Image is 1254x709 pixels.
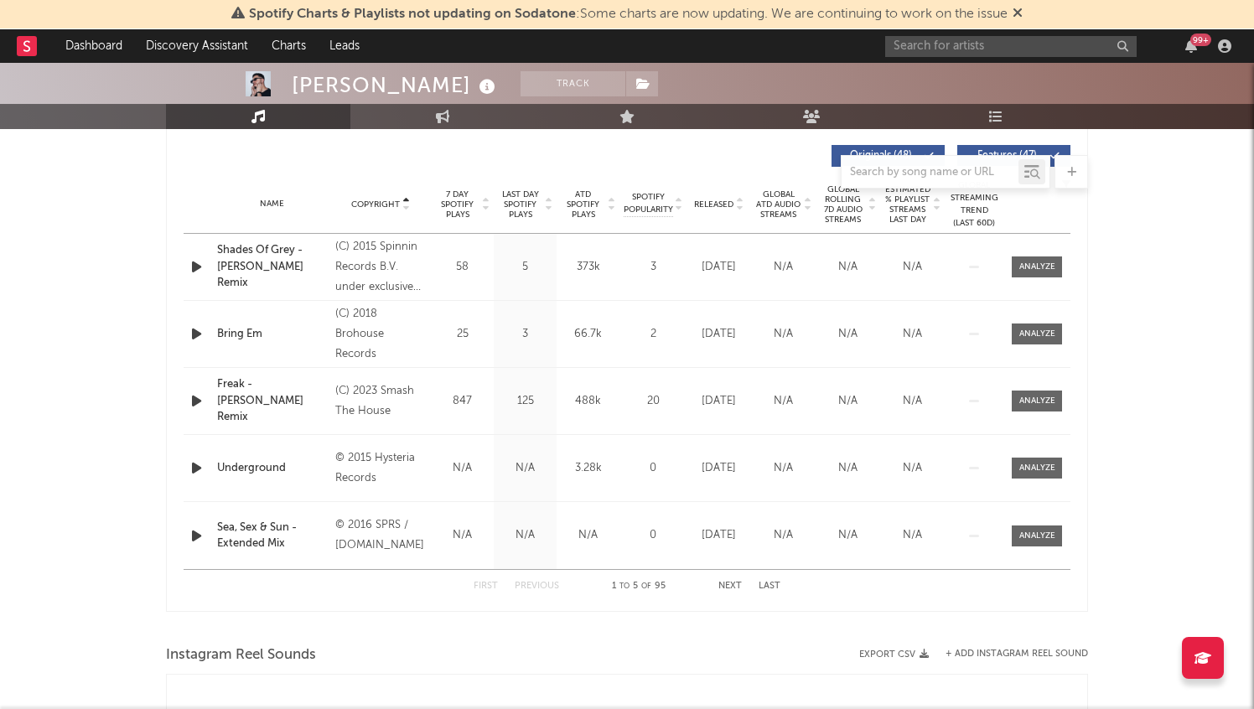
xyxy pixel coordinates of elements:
a: Freak - [PERSON_NAME] Remix [217,376,327,426]
div: (C) 2018 Brohouse Records [335,304,427,365]
div: N/A [435,460,490,477]
div: [DATE] [691,460,747,477]
div: 3 [498,326,552,343]
div: 5 [498,259,552,276]
div: [DATE] [691,393,747,410]
span: : Some charts are now updating. We are continuing to work on the issue [249,8,1008,21]
input: Search for artists [885,36,1137,57]
div: 66.7k [561,326,615,343]
button: Next [718,582,742,591]
div: N/A [755,259,811,276]
div: [DATE] [691,326,747,343]
span: Global Rolling 7D Audio Streams [820,184,866,225]
button: + Add Instagram Reel Sound [946,649,1088,659]
span: Last Day Spotify Plays [498,189,542,220]
div: 847 [435,393,490,410]
span: of [641,582,651,590]
div: 1 5 95 [593,577,685,597]
div: N/A [884,393,940,410]
div: N/A [884,460,940,477]
div: N/A [884,259,940,276]
button: 99+ [1185,39,1197,53]
span: Copyright [351,199,400,210]
div: 99 + [1190,34,1211,46]
span: Spotify Popularity [624,191,673,216]
div: Global Streaming Trend (Last 60D) [949,179,999,230]
div: N/A [820,393,876,410]
div: [DATE] [691,527,747,544]
div: [PERSON_NAME] [292,71,500,99]
a: Shades Of Grey - [PERSON_NAME] Remix [217,242,327,292]
div: N/A [755,460,811,477]
div: N/A [884,527,940,544]
div: N/A [884,326,940,343]
div: 58 [435,259,490,276]
div: N/A [498,460,552,477]
button: Originals(48) [832,145,945,167]
button: Export CSV [859,649,929,660]
div: 20 [624,393,682,410]
a: Charts [260,29,318,63]
span: to [619,582,630,590]
div: 373k [561,259,615,276]
span: ATD Spotify Plays [561,189,605,220]
div: (C) 2015 Spinnin Records B.V. under exclusive license to Virgin EMI Records, a division of Univer... [335,237,427,298]
button: Last [759,582,780,591]
input: Search by song name or URL [842,166,1018,179]
button: Features(47) [957,145,1070,167]
div: N/A [820,460,876,477]
button: Previous [515,582,559,591]
div: © 2016 SPRS / [DOMAIN_NAME] [335,515,427,556]
a: Discovery Assistant [134,29,260,63]
span: Estimated % Playlist Streams Last Day [884,184,930,225]
span: Dismiss [1013,8,1023,21]
span: Spotify Charts & Playlists not updating on Sodatone [249,8,576,21]
a: Sea, Sex & Sun - Extended Mix [217,520,327,552]
div: (C) 2023 Smash The House [335,381,427,422]
span: Originals ( 48 ) [842,151,920,161]
span: Instagram Reel Sounds [166,645,316,665]
div: [DATE] [691,259,747,276]
a: Underground [217,460,327,477]
div: 25 [435,326,490,343]
span: 7 Day Spotify Plays [435,189,479,220]
div: © 2015 Hysteria Records [335,448,427,489]
div: N/A [820,259,876,276]
a: Dashboard [54,29,134,63]
div: + Add Instagram Reel Sound [929,649,1088,659]
div: N/A [755,393,811,410]
div: N/A [435,527,490,544]
button: Track [521,71,625,96]
span: Features ( 47 ) [968,151,1045,161]
div: N/A [498,527,552,544]
div: 488k [561,393,615,410]
div: 3 [624,259,682,276]
a: Bring Em [217,326,327,343]
div: 3.28k [561,460,615,477]
div: N/A [755,326,811,343]
div: N/A [561,527,615,544]
div: 0 [624,527,682,544]
div: 0 [624,460,682,477]
button: First [474,582,498,591]
div: N/A [755,527,811,544]
div: N/A [820,326,876,343]
div: N/A [820,527,876,544]
span: Released [694,199,733,210]
div: 2 [624,326,682,343]
div: 125 [498,393,552,410]
div: Name [217,198,327,210]
span: Global ATD Audio Streams [755,189,801,220]
a: Leads [318,29,371,63]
